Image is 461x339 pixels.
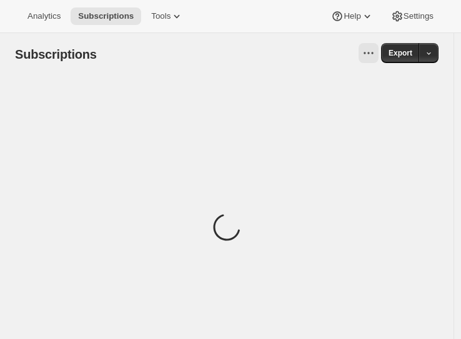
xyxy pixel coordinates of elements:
button: Subscriptions [71,7,141,25]
button: View actions for Subscriptions [359,43,379,63]
button: Tools [144,7,191,25]
button: Export [381,43,420,63]
span: Subscriptions [15,47,97,61]
span: Tools [151,11,171,21]
span: Analytics [27,11,61,21]
span: Subscriptions [78,11,134,21]
span: Help [344,11,360,21]
button: Settings [384,7,441,25]
span: Settings [404,11,434,21]
button: Analytics [20,7,68,25]
span: Export [389,48,412,58]
button: Help [324,7,380,25]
